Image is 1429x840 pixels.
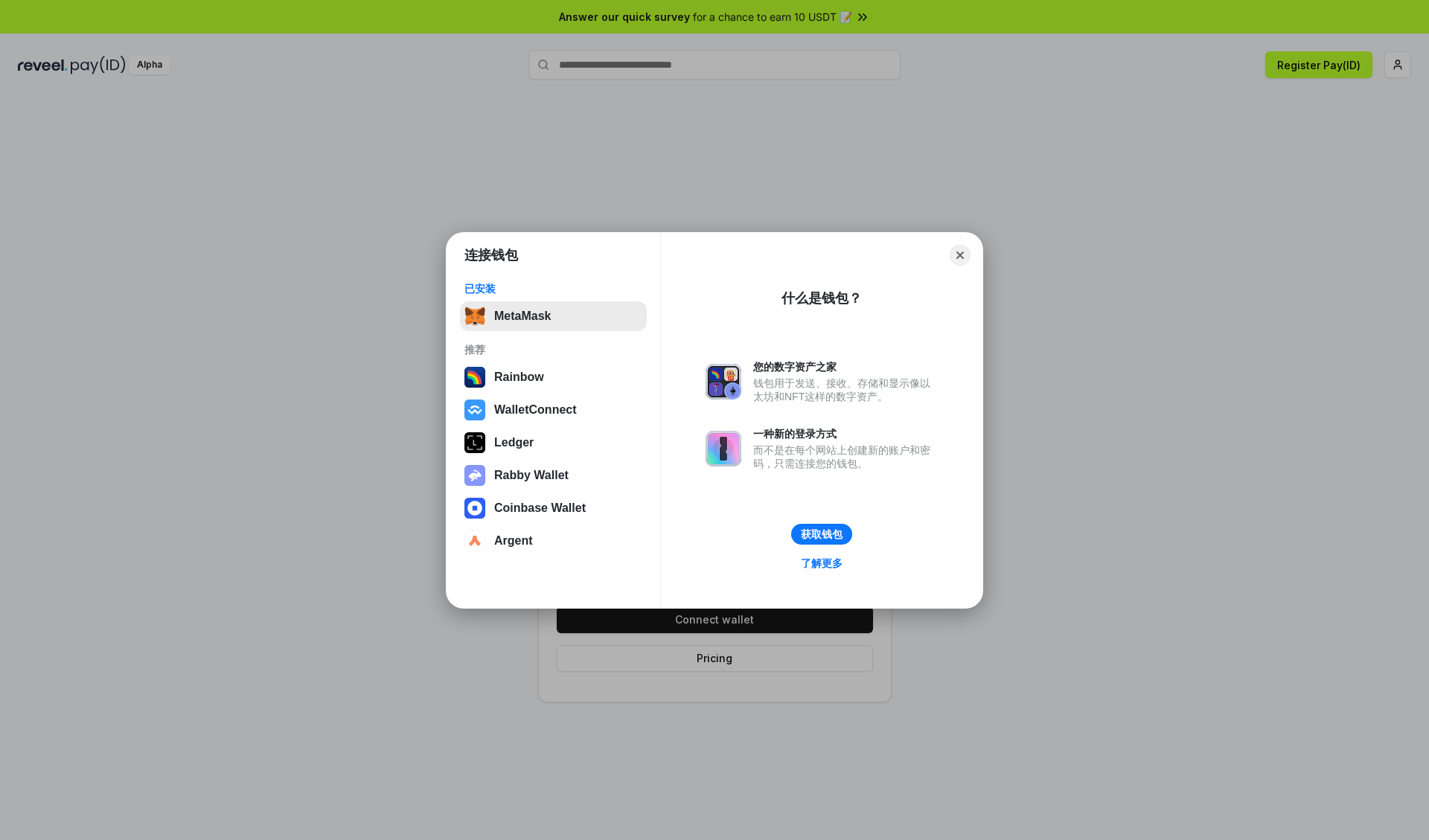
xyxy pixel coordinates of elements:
[792,554,851,573] a: 了解更多
[460,395,647,425] button: WalletConnect
[460,526,647,556] button: Argent
[464,282,642,295] div: 已安装
[494,310,551,323] div: MetaMask
[460,301,647,331] button: MetaMask
[464,246,518,264] h1: 连接钱包
[494,436,534,449] div: Ledger
[464,306,485,327] img: svg+xml,%3Csvg%20fill%3D%22none%22%20height%3D%2233%22%20viewBox%3D%220%200%2035%2033%22%20width%...
[801,528,843,541] div: 获取钱包
[706,431,741,467] img: svg+xml,%3Csvg%20xmlns%3D%22http%3A%2F%2Fwww.w3.org%2F2000%2Fsvg%22%20fill%3D%22none%22%20viewBox...
[706,364,741,400] img: svg+xml,%3Csvg%20xmlns%3D%22http%3A%2F%2Fwww.w3.org%2F2000%2Fsvg%22%20fill%3D%22none%22%20viewBox...
[460,428,647,458] button: Ledger
[950,245,971,266] button: Close
[753,443,938,470] div: 而不是在每个网站上创建新的账户和密码，只需连接您的钱包。
[464,367,485,388] img: svg+xml,%3Csvg%20width%3D%22120%22%20height%3D%22120%22%20viewBox%3D%220%200%20120%20120%22%20fil...
[464,432,485,453] img: svg+xml,%3Csvg%20xmlns%3D%22http%3A%2F%2Fwww.w3.org%2F2000%2Fsvg%22%20width%3D%2228%22%20height%3...
[460,461,647,490] button: Rabby Wallet
[753,427,938,440] div: 一种新的登录方式
[494,403,577,417] div: WalletConnect
[494,371,544,384] div: Rainbow
[753,360,938,373] div: 您的数字资产之家
[791,524,852,545] button: 获取钱包
[460,362,647,392] button: Rainbow
[464,498,485,519] img: svg+xml,%3Csvg%20width%3D%2228%22%20height%3D%2228%22%20viewBox%3D%220%200%2028%2028%22%20fill%3D...
[464,400,485,420] img: svg+xml,%3Csvg%20width%3D%2228%22%20height%3D%2228%22%20viewBox%3D%220%200%2028%2028%22%20fill%3D...
[494,469,569,482] div: Rabby Wallet
[464,530,485,551] img: svg+xml,%3Csvg%20width%3D%2228%22%20height%3D%2228%22%20viewBox%3D%220%200%2028%2028%22%20fill%3D...
[801,557,843,570] div: 了解更多
[494,534,533,548] div: Argent
[464,343,642,356] div: 推荐
[753,376,938,403] div: 钱包用于发送、接收、存储和显示像以太坊和NFT这样的数字资产。
[460,493,647,523] button: Coinbase Wallet
[494,501,586,515] div: Coinbase Wallet
[781,289,862,307] div: 什么是钱包？
[464,465,485,486] img: svg+xml,%3Csvg%20xmlns%3D%22http%3A%2F%2Fwww.w3.org%2F2000%2Fsvg%22%20fill%3D%22none%22%20viewBox...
